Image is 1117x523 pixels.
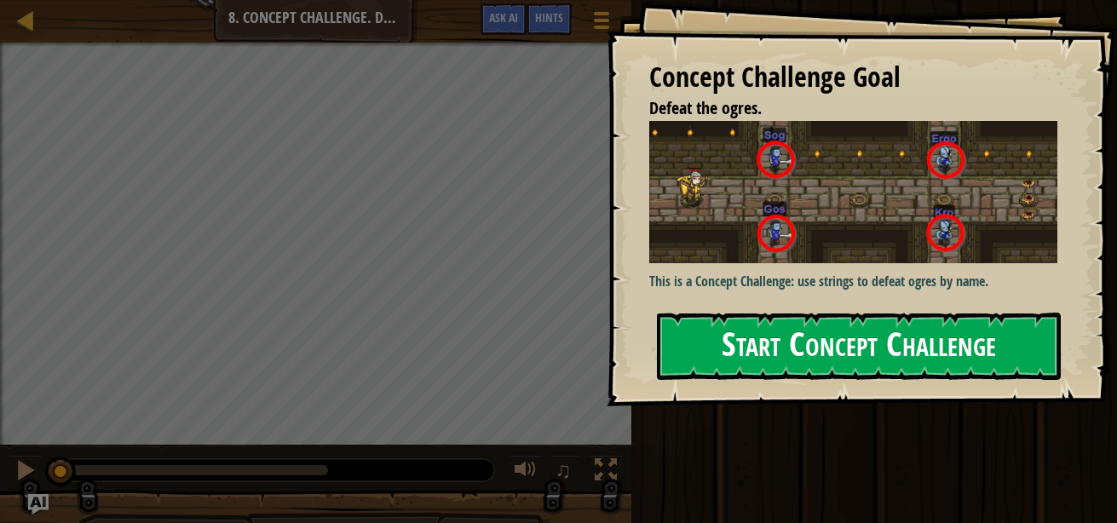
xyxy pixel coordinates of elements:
span: Ask AI [489,9,518,26]
button: Adjust volume [509,455,543,490]
button: Ask AI [28,494,49,514]
button: Start Concept Challenge [657,313,1061,380]
div: Concept Challenge Goal [649,58,1057,97]
li: Defeat the ogres. [628,96,1053,121]
button: Ask AI [481,3,527,35]
button: Ctrl + P: Pause [9,455,43,490]
button: Show game menu [580,3,623,43]
button: Toggle fullscreen [589,455,623,490]
span: Defeat the ogres. [649,96,762,119]
span: ♫ [555,457,572,483]
span: Hints [535,9,563,26]
img: Dangerous steps new [649,121,1070,264]
p: This is a Concept Challenge: use strings to defeat ogres by name. [649,272,1070,291]
button: ♫ [551,455,580,490]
